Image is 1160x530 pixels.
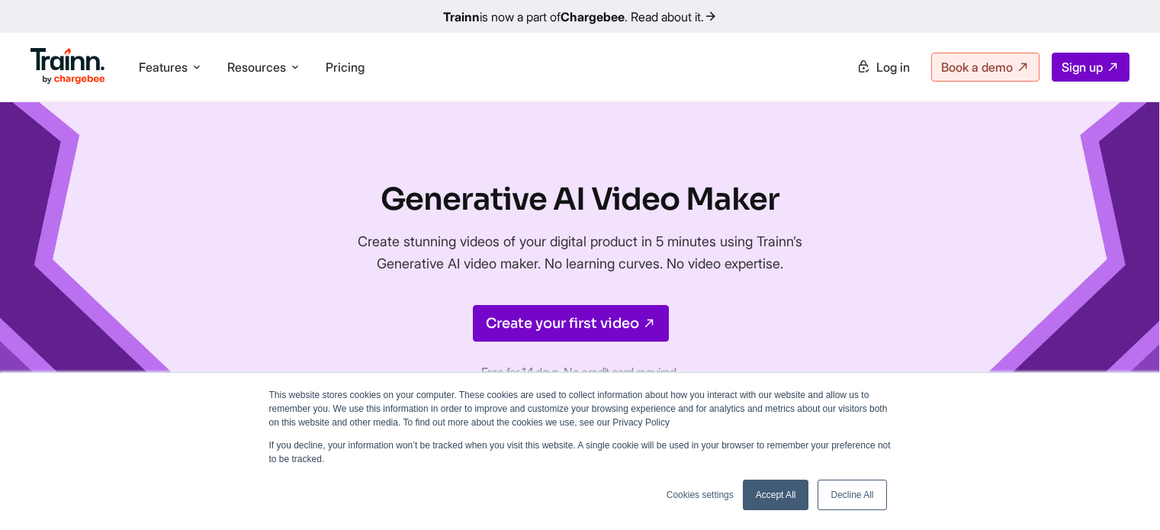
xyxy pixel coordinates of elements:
[847,53,919,81] a: Log in
[227,59,286,75] span: Resources
[667,488,734,502] a: Cookies settings
[325,230,836,275] p: Create stunning videos of your digital product in 5 minutes using Trainn’s Generative AI video ma...
[31,48,105,85] img: Trainn Logo
[325,178,836,221] h1: Generative AI Video Maker
[269,388,892,429] p: This website stores cookies on your computer. These cookies are used to collect information about...
[876,59,910,75] span: Log in
[443,9,480,24] b: Trainn
[326,59,365,75] a: Pricing
[931,53,1040,82] a: Book a demo
[818,480,886,510] a: Decline All
[561,9,625,24] b: Chargebee
[473,305,669,342] a: Create your first video
[325,360,836,384] p: Free for 14 days. No credit card required.
[139,59,188,75] span: Features
[1062,59,1103,75] span: Sign up
[941,59,1013,75] span: Book a demo
[743,480,809,510] a: Accept All
[1052,53,1129,82] a: Sign up
[269,438,892,466] p: If you decline, your information won’t be tracked when you visit this website. A single cookie wi...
